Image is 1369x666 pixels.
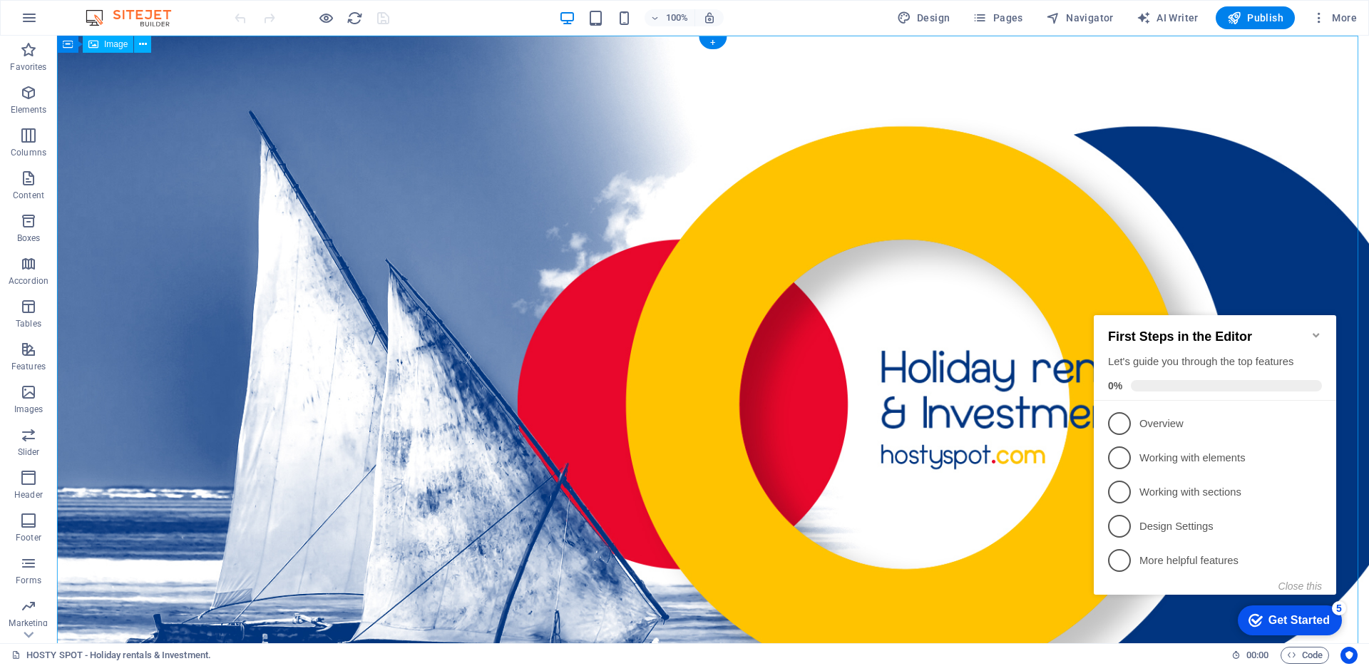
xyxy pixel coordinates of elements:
[14,404,43,415] p: Images
[11,647,211,664] a: Click to cancel selection. Double-click to open Pages
[346,9,363,26] button: reload
[51,154,222,169] p: Working with elements
[20,33,234,48] h2: First Steps in the Editor
[703,11,716,24] i: On resize automatically adjust zoom level to fit chosen device.
[16,532,41,543] p: Footer
[20,58,234,73] div: Let's guide you through the top features
[1306,6,1363,29] button: More
[14,489,43,501] p: Header
[1046,11,1114,25] span: Navigator
[20,83,43,95] span: 0%
[645,9,695,26] button: 100%
[699,36,727,49] div: +
[6,212,248,247] li: Design Settings
[1040,6,1119,29] button: Navigator
[51,222,222,237] p: Design Settings
[18,446,40,458] p: Slider
[11,361,46,372] p: Features
[1312,11,1357,25] span: More
[967,6,1028,29] button: Pages
[244,304,258,319] div: 5
[1131,6,1204,29] button: AI Writer
[150,309,254,339] div: Get Started 5 items remaining, 0% complete
[11,104,47,116] p: Elements
[9,618,48,629] p: Marketing
[317,9,334,26] button: Click here to leave preview mode and continue editing
[16,575,41,586] p: Forms
[666,9,689,26] h6: 100%
[891,6,956,29] button: Design
[897,11,950,25] span: Design
[973,11,1022,25] span: Pages
[1137,11,1199,25] span: AI Writer
[347,10,363,26] i: Reload page
[1287,647,1323,664] span: Code
[104,40,128,48] span: Image
[1340,647,1358,664] button: Usercentrics
[222,33,234,44] div: Minimize checklist
[1227,11,1283,25] span: Publish
[51,188,222,203] p: Working with sections
[1231,647,1269,664] h6: Session time
[13,190,44,201] p: Content
[6,247,248,281] li: More helpful features
[6,110,248,144] li: Overview
[10,61,46,73] p: Favorites
[891,6,956,29] div: Design (Ctrl+Alt+Y)
[11,147,46,158] p: Columns
[82,9,189,26] img: Editor Logo
[16,318,41,329] p: Tables
[190,284,234,295] button: Close this
[6,178,248,212] li: Working with sections
[1281,647,1329,664] button: Code
[51,257,222,272] p: More helpful features
[1246,647,1268,664] span: 00 00
[180,317,242,330] div: Get Started
[17,232,41,244] p: Boxes
[6,144,248,178] li: Working with elements
[1256,650,1258,660] span: :
[1216,6,1295,29] button: Publish
[9,275,48,287] p: Accordion
[51,120,222,135] p: Overview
